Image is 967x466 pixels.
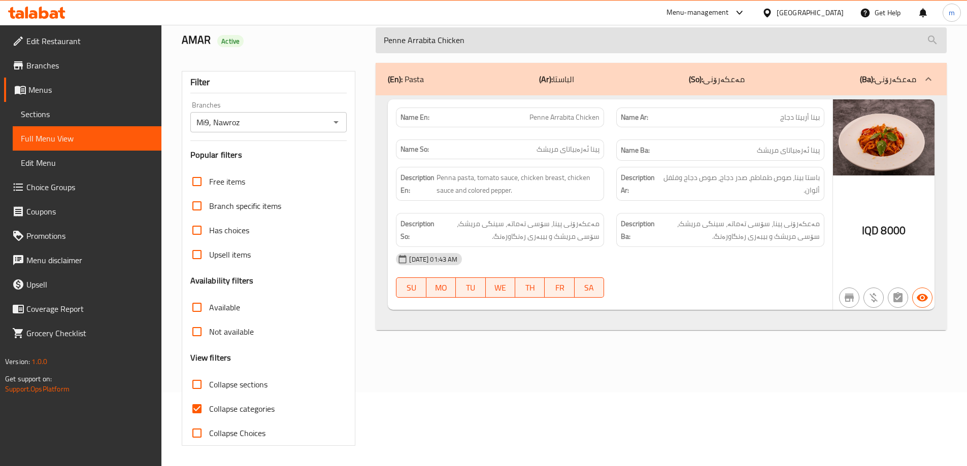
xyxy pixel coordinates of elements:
span: SU [401,280,422,295]
strong: Name Ar: [621,112,648,123]
button: SU [396,277,426,298]
span: 1.0.0 [31,355,47,368]
h3: Popular filters [190,149,347,161]
div: (En): Pasta(Ar):الباستا(So):مەعکەرۆنی(Ba):مەعکەرۆنی [376,95,947,331]
img: mmw_638925962432600016 [833,99,935,175]
button: WE [486,277,515,298]
a: Sections [13,102,161,126]
span: Version: [5,355,30,368]
div: Filter [190,71,347,93]
span: Collapse categories [209,403,275,415]
span: SA [579,280,600,295]
div: (En): Pasta(Ar):الباستا(So):مەعکەرۆنی(Ba):مەعکەرۆنی [376,63,947,95]
span: Not available [209,326,254,338]
a: Support.OpsPlatform [5,382,70,396]
a: Choice Groups [4,175,161,199]
p: مەعکەرۆنی [860,73,916,85]
button: Not has choices [888,288,908,308]
a: Upsell [4,272,161,297]
a: Promotions [4,224,161,248]
span: مەعکەرۆنی پینا، سۆسی تەماتە، سینگی مریشک، سۆسی مریشک و بیبەری رەنگاورەنگ. [437,218,599,242]
span: Choice Groups [26,181,153,193]
span: Collapse Choices [209,427,265,439]
span: Grocery Checklist [26,327,153,339]
span: TU [460,280,481,295]
span: [DATE] 01:43 AM [405,255,461,264]
span: Free items [209,175,245,188]
button: TU [456,277,485,298]
button: MO [426,277,456,298]
span: FR [549,280,570,295]
span: Branches [26,59,153,71]
div: Menu-management [666,7,729,19]
h3: Availability filters [190,275,254,286]
button: Open [329,115,343,129]
span: Edit Menu [21,157,153,169]
p: Pasta [388,73,424,85]
span: Promotions [26,230,153,242]
span: پینا ئەرەبیاتای مریشک [537,144,599,155]
span: Coupons [26,205,153,218]
b: (So): [689,71,703,87]
span: باستا بينا، صوص طماطم، صدر دجاج، صوص دجاج وفلفل ألوان. [662,171,820,196]
b: (En): [388,71,403,87]
span: Available [209,301,240,313]
span: Collapse sections [209,378,268,390]
a: Full Menu View [13,126,161,151]
button: Purchased item [863,288,884,308]
strong: Description En: [401,171,435,196]
span: Sections [21,108,153,120]
b: (Ba): [860,71,875,87]
span: Coverage Report [26,303,153,315]
span: Get support on: [5,372,52,385]
h2: AMAR [182,32,364,48]
a: Coverage Report [4,297,161,321]
button: Available [912,288,932,308]
button: FR [545,277,574,298]
input: search [376,27,947,53]
span: Active [217,37,244,46]
strong: Description Ar: [621,171,660,196]
strong: Description So: [401,218,435,242]
span: پینا ئەرەبیاتای مریشک [757,144,820,157]
span: Penne Arrabita Chicken [529,112,599,123]
button: TH [515,277,545,298]
a: Branches [4,53,161,78]
a: Coupons [4,199,161,224]
strong: Name Ba: [621,144,650,157]
a: Grocery Checklist [4,321,161,345]
span: Upsell items [209,248,251,261]
div: Active [217,35,244,47]
a: Edit Restaurant [4,29,161,53]
span: 8000 [881,221,906,240]
button: SA [575,277,604,298]
p: مەعکەرۆنی [689,73,745,85]
span: Penna pasta, tomato sauce, chicken breast, chicken sauce and colored pepper. [437,171,599,196]
strong: Name So: [401,144,429,155]
b: (Ar): [539,71,553,87]
span: Upsell [26,278,153,291]
button: Not branch specific item [839,288,859,308]
span: مەعکەرۆنی پینا، سۆسی تەماتە، سینگی مریشک، سۆسی مریشک و بیبەری رەنگاورەنگ. [657,218,820,242]
div: [GEOGRAPHIC_DATA] [777,7,844,18]
span: Menu disclaimer [26,254,153,266]
span: WE [490,280,511,295]
p: الباستا [539,73,574,85]
h3: View filters [190,352,231,364]
span: TH [519,280,541,295]
span: IQD [862,221,879,240]
strong: Description Ba: [621,218,655,242]
a: Edit Menu [13,151,161,175]
span: Full Menu View [21,132,153,145]
a: Menu disclaimer [4,248,161,272]
span: Edit Restaurant [26,35,153,47]
a: Menus [4,78,161,102]
span: Menus [28,84,153,96]
span: m [949,7,955,18]
span: بينا أربيتا دجاج [780,112,820,123]
span: Branch specific items [209,200,281,212]
strong: Name En: [401,112,429,123]
span: MO [430,280,452,295]
span: Has choices [209,224,249,236]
